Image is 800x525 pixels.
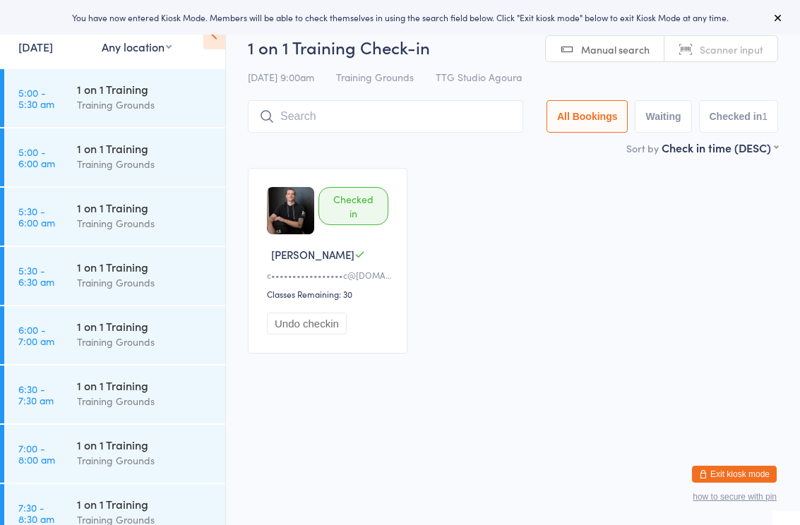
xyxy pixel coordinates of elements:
time: 5:30 - 6:30 am [18,265,54,287]
time: 7:00 - 8:00 am [18,442,55,465]
div: 1 on 1 Training [77,318,213,334]
time: 6:30 - 7:30 am [18,383,54,406]
div: Check in time (DESC) [662,140,778,155]
div: You have now entered Kiosk Mode. Members will be able to check themselves in using the search fie... [23,11,777,23]
button: Checked in1 [699,100,779,133]
button: Exit kiosk mode [692,466,777,483]
a: 5:30 -6:00 am1 on 1 TrainingTraining Grounds [4,188,225,246]
div: Training Grounds [77,274,213,291]
div: 1 on 1 Training [77,81,213,97]
button: how to secure with pin [693,492,777,502]
span: Manual search [581,42,650,56]
img: image1720832138.png [267,187,314,234]
div: Checked in [318,187,388,225]
time: 6:00 - 7:00 am [18,324,54,346]
div: Training Grounds [77,452,213,469]
div: Training Grounds [77,393,213,409]
time: 5:00 - 6:00 am [18,146,55,169]
input: Search [248,100,523,133]
div: 1 on 1 Training [77,437,213,452]
div: 1 on 1 Training [77,496,213,512]
a: 7:00 -8:00 am1 on 1 TrainingTraining Grounds [4,425,225,483]
time: 7:30 - 8:30 am [18,502,54,524]
div: 1 on 1 Training [77,259,213,274]
span: TTG Studio Agoura [436,70,522,84]
a: 5:30 -6:30 am1 on 1 TrainingTraining Grounds [4,247,225,305]
span: [PERSON_NAME] [271,247,354,262]
div: 1 on 1 Training [77,140,213,156]
div: Training Grounds [77,215,213,231]
button: All Bookings [547,100,628,133]
label: Sort by [626,141,659,155]
span: Training Grounds [336,70,414,84]
a: 6:30 -7:30 am1 on 1 TrainingTraining Grounds [4,366,225,423]
span: Scanner input [700,42,763,56]
div: c•••••••••••••••••c@[DOMAIN_NAME] [267,269,393,281]
a: [DATE] [18,39,53,54]
span: [DATE] 9:00am [248,70,314,84]
div: 1 on 1 Training [77,378,213,393]
div: Training Grounds [77,156,213,172]
div: 1 on 1 Training [77,200,213,215]
button: Undo checkin [267,313,347,334]
a: 5:00 -5:30 am1 on 1 TrainingTraining Grounds [4,69,225,127]
a: 5:00 -6:00 am1 on 1 TrainingTraining Grounds [4,128,225,186]
div: Training Grounds [77,97,213,113]
time: 5:00 - 5:30 am [18,87,54,109]
a: 6:00 -7:00 am1 on 1 TrainingTraining Grounds [4,306,225,364]
time: 5:30 - 6:00 am [18,205,55,228]
button: Waiting [635,100,691,133]
div: Any location [102,39,172,54]
div: Classes Remaining: 30 [267,288,393,300]
h2: 1 on 1 Training Check-in [248,35,778,59]
div: Training Grounds [77,334,213,350]
div: 1 [762,111,768,122]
